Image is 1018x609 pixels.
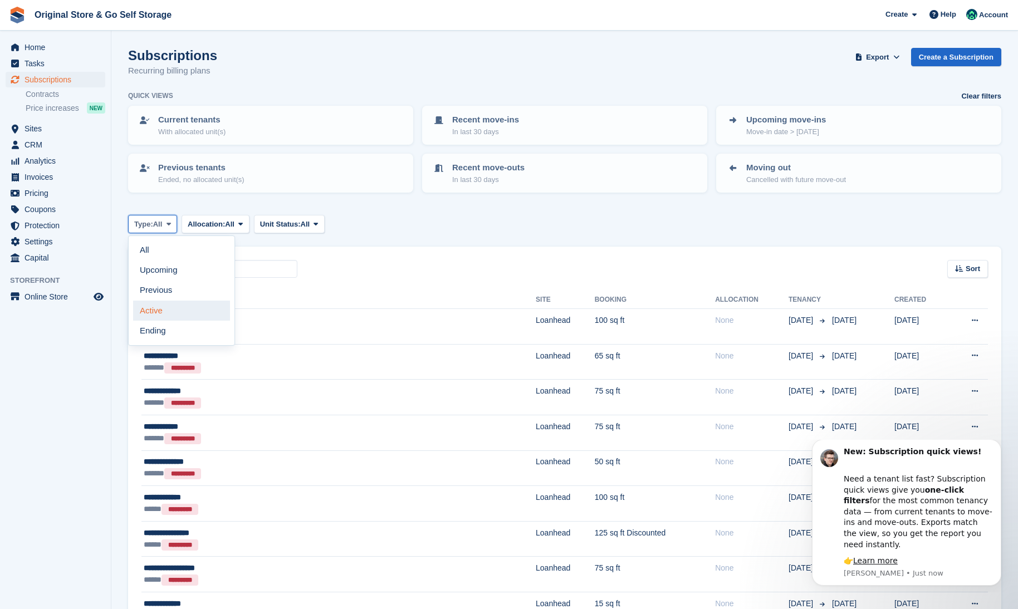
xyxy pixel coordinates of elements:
p: Previous tenants [158,161,244,174]
td: Loanhead [536,486,595,522]
a: Recent move-outs In last 30 days [423,155,706,191]
span: Create [885,9,908,20]
button: Type: All [128,215,177,233]
img: Adeel Hussain [966,9,977,20]
th: Tenancy [789,291,828,309]
td: [DATE] [894,344,948,380]
span: [DATE] [789,385,815,397]
span: Pricing [25,185,91,201]
span: [DATE] [832,599,857,608]
a: menu [6,121,105,136]
p: With allocated unit(s) [158,126,226,137]
span: [DATE] [832,316,857,325]
span: [DATE] [832,422,857,431]
span: Protection [25,218,91,233]
a: Learn more [58,116,102,125]
a: Current tenants With allocated unit(s) [129,107,412,144]
div: 👉 [48,116,198,127]
span: Coupons [25,202,91,217]
span: [DATE] [789,421,815,433]
a: Previous tenants Ended, no allocated unit(s) [129,155,412,191]
a: Active [133,301,230,321]
a: Ending [133,321,230,341]
a: Original Store & Go Self Storage [30,6,176,24]
td: [DATE] [894,309,948,345]
a: Contracts [26,89,105,100]
a: menu [6,169,105,185]
div: NEW [87,102,105,114]
div: None [715,421,789,433]
a: Create a Subscription [911,48,1001,66]
td: Loanhead [536,450,595,486]
span: Allocation: [188,219,225,230]
div: None [715,527,789,539]
a: All [133,240,230,261]
th: Site [536,291,595,309]
th: Created [894,291,948,309]
div: None [715,315,789,326]
a: menu [6,185,105,201]
span: All [301,219,310,230]
button: Export [853,48,902,66]
a: menu [6,56,105,71]
span: [DATE] [789,562,815,574]
td: 75 sq ft [595,380,715,415]
span: [DATE] [789,315,815,326]
span: Invoices [25,169,91,185]
span: CRM [25,137,91,153]
div: None [715,350,789,362]
a: Clear filters [961,91,1001,102]
td: 100 sq ft [595,486,715,522]
span: Sites [25,121,91,136]
a: Upcoming [133,261,230,281]
img: Profile image for Steven [25,9,43,27]
b: New: Subscription quick views! [48,7,186,16]
h1: Subscriptions [128,48,217,63]
div: None [715,562,789,574]
a: Recent move-ins In last 30 days [423,107,706,144]
span: [DATE] [789,492,815,503]
span: Help [941,9,956,20]
a: menu [6,234,105,249]
a: Price increases NEW [26,102,105,114]
a: Moving out Cancelled with future move-out [717,155,1000,191]
a: menu [6,137,105,153]
a: Preview store [92,290,105,303]
td: 75 sq ft [595,557,715,592]
th: Allocation [715,291,789,309]
td: 125 sq ft Discounted [595,521,715,557]
div: None [715,492,789,503]
td: Loanhead [536,557,595,592]
p: Moving out [746,161,846,174]
span: Capital [25,250,91,266]
p: Recurring billing plans [128,65,217,77]
a: menu [6,153,105,169]
span: Account [979,9,1008,21]
img: stora-icon-8386f47178a22dfd0bd8f6a31ec36ba5ce8667c1dd55bd0f319d3a0aa187defe.svg [9,7,26,23]
a: menu [6,40,105,55]
span: Unit Status: [260,219,301,230]
td: 75 sq ft [595,415,715,450]
span: All [153,219,163,230]
a: menu [6,250,105,266]
button: Allocation: All [182,215,249,233]
a: Previous [133,281,230,301]
td: Loanhead [536,380,595,415]
span: Tasks [25,56,91,71]
h6: Quick views [128,91,173,101]
p: Upcoming move-ins [746,114,826,126]
a: Upcoming move-ins Move-in date > [DATE] [717,107,1000,144]
span: Home [25,40,91,55]
td: 65 sq ft [595,344,715,380]
th: Booking [595,291,715,309]
p: In last 30 days [452,174,525,185]
span: Price increases [26,103,79,114]
p: Message from Steven, sent Just now [48,129,198,139]
span: Analytics [25,153,91,169]
span: [DATE] [789,527,815,539]
p: Current tenants [158,114,226,126]
span: [DATE] [832,386,857,395]
a: menu [6,218,105,233]
span: Settings [25,234,91,249]
td: Loanhead [536,344,595,380]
